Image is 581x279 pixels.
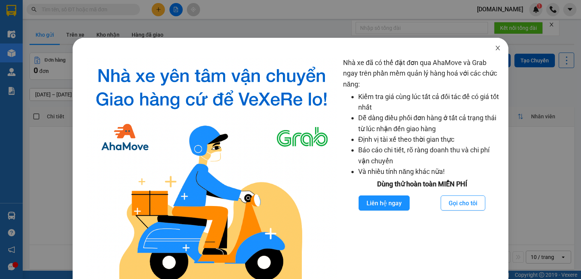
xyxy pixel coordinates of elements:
[367,198,402,208] span: Liên hệ ngay
[358,166,501,177] li: Và nhiều tính năng khác nữa!
[449,198,477,208] span: Gọi cho tôi
[441,195,485,211] button: Gọi cho tôi
[359,195,410,211] button: Liên hệ ngay
[358,91,501,113] li: Kiểm tra giá cùng lúc tất cả đối tác để có giá tốt nhất
[358,134,501,145] li: Định vị tài xế theo thời gian thực
[343,179,501,189] div: Dùng thử hoàn toàn MIỄN PHÍ
[495,45,501,51] span: close
[358,113,501,134] li: Dễ dàng điều phối đơn hàng ở tất cả trạng thái từ lúc nhận đến giao hàng
[358,145,501,166] li: Báo cáo chi tiết, rõ ràng doanh thu và chi phí vận chuyển
[487,38,508,59] button: Close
